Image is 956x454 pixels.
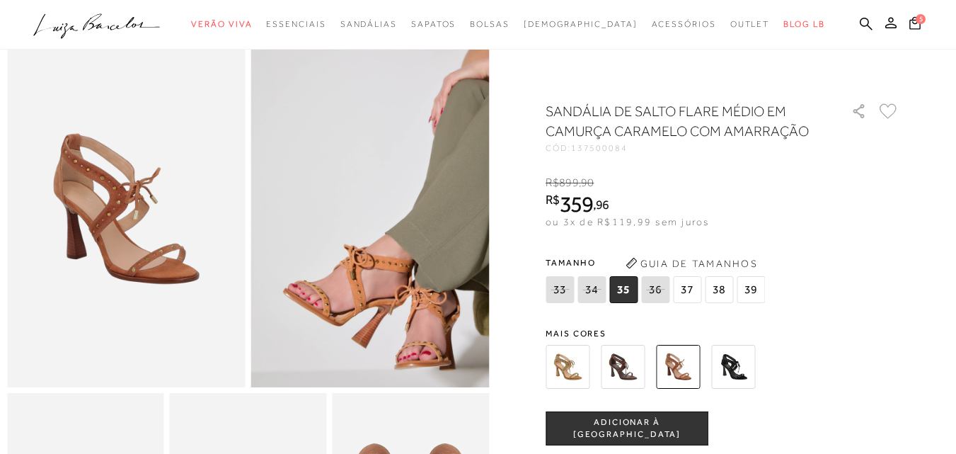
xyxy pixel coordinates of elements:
[546,144,829,152] div: CÓD:
[7,30,246,387] img: image
[546,276,574,303] span: 33
[191,19,252,29] span: Verão Viva
[559,176,578,189] span: 899
[340,19,397,29] span: Sandálias
[579,176,594,189] i: ,
[593,198,609,211] i: ,
[191,11,252,38] a: categoryNavScreenReaderText
[524,19,638,29] span: [DEMOGRAPHIC_DATA]
[546,329,899,338] span: Mais cores
[266,19,326,29] span: Essenciais
[705,276,733,303] span: 38
[581,176,594,189] span: 90
[524,11,638,38] a: noSubCategoriesText
[916,14,926,24] span: 5
[596,197,609,212] span: 96
[546,412,708,446] button: ADICIONAR À [GEOGRAPHIC_DATA]
[673,276,701,303] span: 37
[737,276,765,303] span: 39
[340,11,397,38] a: categoryNavScreenReaderText
[546,416,708,441] span: ADICIONAR À [GEOGRAPHIC_DATA]
[546,101,811,141] h1: SANDÁLIA DE SALTO FLARE MÉDIO EM CAMURÇA CARAMELO COM AMARRAÇÃO
[730,11,770,38] a: categoryNavScreenReaderText
[783,11,824,38] a: BLOG LB
[411,19,456,29] span: Sapatos
[652,11,716,38] a: categoryNavScreenReaderText
[905,16,925,35] button: 5
[546,252,768,273] span: Tamanho
[609,276,638,303] span: 35
[656,345,700,389] img: SANDÁLIA DE SALTO FLARE MÉDIO EM CAMURÇA CARAMELO COM AMARRAÇÃO
[730,19,770,29] span: Outlet
[571,143,628,153] span: 137500084
[546,345,589,389] img: SANDÁLIA DE SALTO FLARE ALTO EM CAMURÇA BEGE COM AMARRAÇÃO
[601,345,645,389] img: SANDÁLIA DE SALTO FLARE ALTO EM CAMURÇA CAFÉ COM AMARRAÇÃO
[411,11,456,38] a: categoryNavScreenReaderText
[711,345,755,389] img: SANDÁLIA DE SALTO FLARE MÉDIO EM CAMURÇA PRETA COM AMARRAÇÃO
[251,30,490,387] img: image
[577,276,606,303] span: 34
[266,11,326,38] a: categoryNavScreenReaderText
[470,19,509,29] span: Bolsas
[783,19,824,29] span: BLOG LB
[546,193,560,206] i: R$
[546,176,559,189] i: R$
[546,216,709,227] span: ou 3x de R$119,99 sem juros
[621,252,762,275] button: Guia de Tamanhos
[641,276,669,303] span: 36
[470,11,509,38] a: categoryNavScreenReaderText
[560,191,593,217] span: 359
[652,19,716,29] span: Acessórios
